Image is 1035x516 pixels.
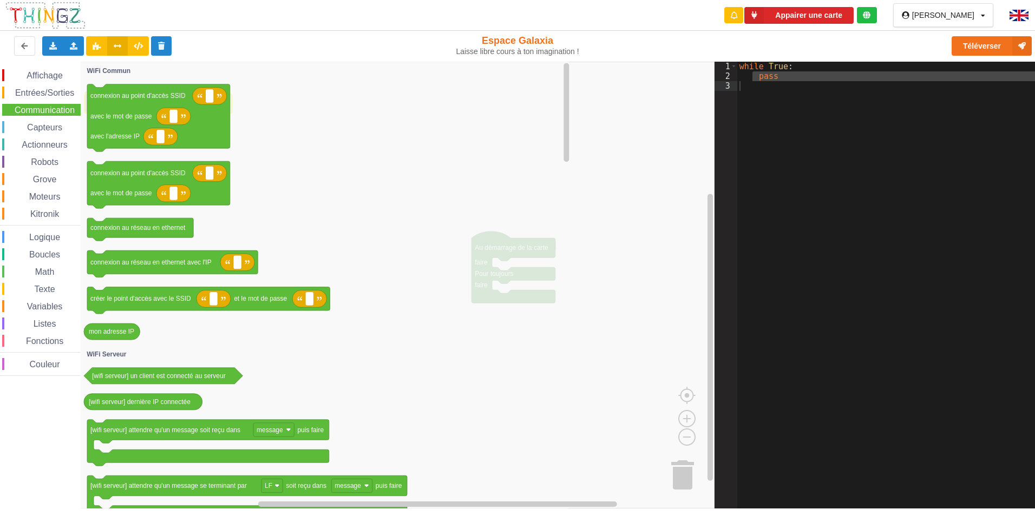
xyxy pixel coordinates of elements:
[286,482,326,489] text: soit reçu dans
[335,482,361,489] text: message
[32,319,58,328] span: Listes
[28,360,62,369] span: Couleur
[376,482,402,489] text: puis faire
[715,62,737,71] div: 1
[34,267,56,276] span: Math
[90,92,186,100] text: connexion au point d'accès SSID
[29,209,61,219] span: Kitronik
[90,133,140,140] text: avec l'adresse IP
[298,426,324,434] text: puis faire
[25,123,64,132] span: Capteurs
[89,398,191,406] text: [wifi serveur] dernière IP connectée
[25,302,64,311] span: Variables
[90,169,186,177] text: connexion au point d'accès SSID
[29,157,60,167] span: Robots
[90,224,186,231] text: connexion au réseau en ethernet
[13,105,76,115] span: Communication
[89,328,134,335] text: mon adresse IP
[90,426,240,434] text: [wifi serveur] attendre qu'un message soit reçu dans
[912,11,974,19] div: [PERSON_NAME]
[28,233,62,242] span: Logique
[32,285,56,294] span: Texte
[90,295,191,302] text: créer le point d'accès avec le SSID
[715,81,737,91] div: 3
[24,336,65,346] span: Fonctions
[14,88,76,97] span: Entrées/Sorties
[257,426,283,434] text: message
[90,189,152,197] text: avec le mot de passe
[744,7,854,24] button: Appairer une carte
[90,113,152,120] text: avec le mot de passe
[90,482,247,489] text: [wifi serveur] attendre qu'un message se terminant par
[1010,10,1029,21] img: gb.png
[25,71,64,80] span: Affichage
[87,67,131,75] text: WiFi Commun
[28,250,62,259] span: Boucles
[92,372,226,380] text: [wifi serveur] un client est connecté au serveur
[87,350,127,358] text: WiFi Serveur
[427,35,608,56] div: Espace Galaxia
[715,71,737,81] div: 2
[28,192,62,201] span: Moteurs
[265,482,272,489] text: LF
[90,259,212,266] text: connexion au réseau en ethernet avec l'IP
[5,1,86,30] img: thingz_logo.png
[427,47,608,56] div: Laisse libre cours à ton imagination !
[857,7,877,23] div: Tu es connecté au serveur de création de Thingz
[234,295,287,302] text: et le mot de passe
[952,36,1032,56] button: Téléverser
[31,175,58,184] span: Grove
[20,140,69,149] span: Actionneurs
